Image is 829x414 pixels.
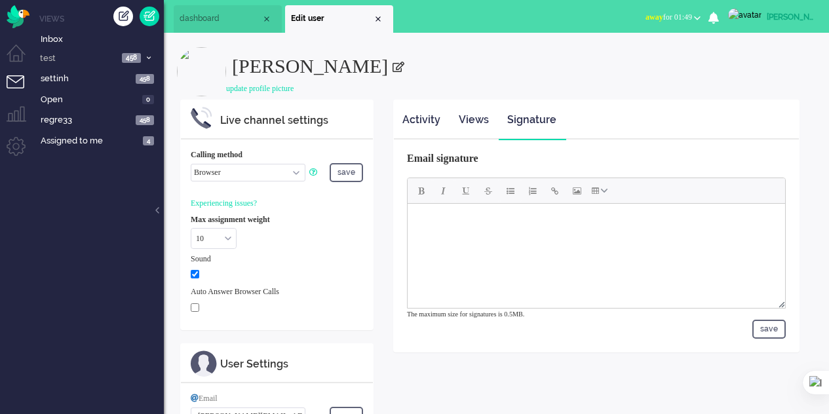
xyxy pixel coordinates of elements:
button: Insert/edit image [566,179,588,202]
span: for 01:49 [646,12,692,22]
li: Tickets menu [7,75,36,105]
div: Resize [774,296,785,308]
div: [PERSON_NAME] [767,10,816,24]
a: regre33 458 [38,112,164,126]
img: ic_m_phone_settings.svg [191,107,212,129]
button: Italic [433,179,455,202]
img: flow_omnibird.svg [7,5,29,28]
span: Assigned to me [41,135,139,147]
small: The maximum size for signatures is 0.5MB. [407,310,524,318]
li: Supervisor menu [7,106,36,136]
button: save [330,163,363,182]
div: Live channel settings [220,113,363,128]
button: Numbered list [522,179,544,202]
span: 4 [143,136,154,146]
b: Calling method [191,150,242,159]
img: avatar [728,9,762,22]
li: Admin menu [7,137,36,166]
li: Views [39,13,164,24]
span: 0 [142,95,154,105]
a: settinh 458 [38,71,164,85]
div: Close tab [261,14,272,24]
div: Create ticket [113,7,133,26]
button: Bold [410,179,433,202]
span: away [646,12,663,22]
span: 458 [136,115,154,125]
a: Quick Ticket [140,7,159,26]
span: Open [41,94,138,106]
button: Bullet list [499,179,522,202]
iframe: Rich Text Area [408,204,785,296]
a: Views [450,104,497,136]
span: settinh [41,73,132,85]
a: Omnidesk [7,9,29,18]
a: Inbox [38,31,164,46]
span: 458 [122,53,141,63]
li: user28 [285,5,393,33]
img: ic_m_profile.svg [191,350,217,377]
div: Email [191,393,363,404]
b: Email signature [407,153,478,164]
span: [PERSON_NAME] [232,55,388,77]
a: [PERSON_NAME] [725,8,816,22]
li: Dashboard [174,5,282,33]
span: test [38,52,118,65]
span: Inbox [41,33,164,46]
a: Signature [499,104,565,136]
button: Table [588,179,613,202]
button: Strikethrough [477,179,499,202]
div: Close tab [373,14,383,24]
button: Insert/edit link [544,179,566,202]
button: save [752,320,786,339]
a: Experiencing issues? [191,198,257,208]
b: Max assignment weight [191,215,270,224]
div: Sound [191,254,363,265]
span: dashboard [180,13,261,24]
a: Assigned to me 4 [38,133,164,147]
div: User Settings [220,357,363,372]
button: awayfor 01:49 [638,8,708,27]
a: update profile picture [226,84,294,93]
div: Auto Answer Browser Calls [191,286,363,297]
li: awayfor 01:49 [638,4,708,33]
li: Dashboard menu [7,45,36,74]
button: Underline [455,179,477,202]
a: Open 0 [38,92,164,106]
a: Activity [394,104,449,136]
img: profilePicture [177,47,226,96]
span: 458 [136,74,154,84]
span: regre33 [41,114,132,126]
span: Edit user [291,13,373,24]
